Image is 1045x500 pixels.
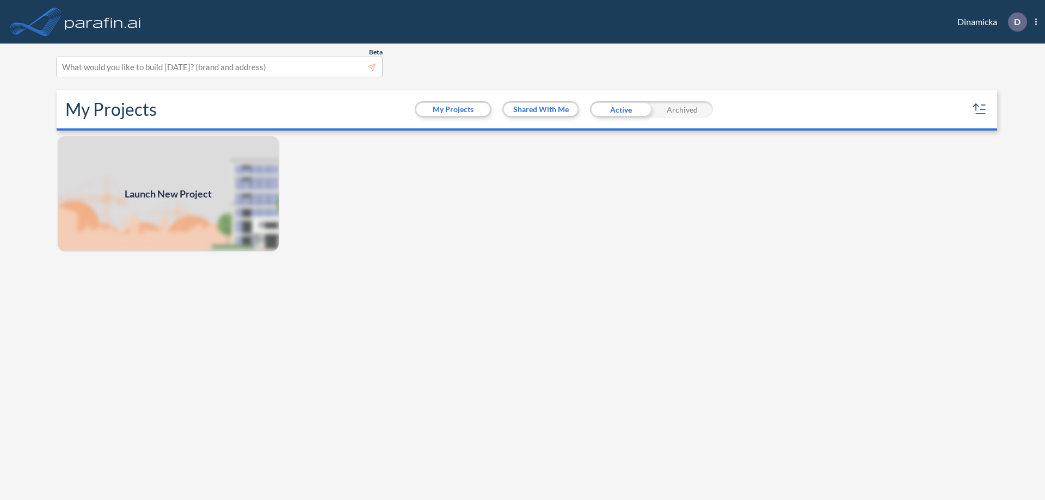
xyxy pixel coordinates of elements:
[125,187,212,201] span: Launch New Project
[504,103,577,116] button: Shared With Me
[651,101,713,118] div: Archived
[63,11,143,33] img: logo
[416,103,490,116] button: My Projects
[369,48,383,57] span: Beta
[57,135,280,252] img: add
[941,13,1037,32] div: Dinamicka
[971,101,988,118] button: sort
[57,135,280,252] a: Launch New Project
[590,101,651,118] div: Active
[65,99,157,120] h2: My Projects
[1014,17,1021,27] p: D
